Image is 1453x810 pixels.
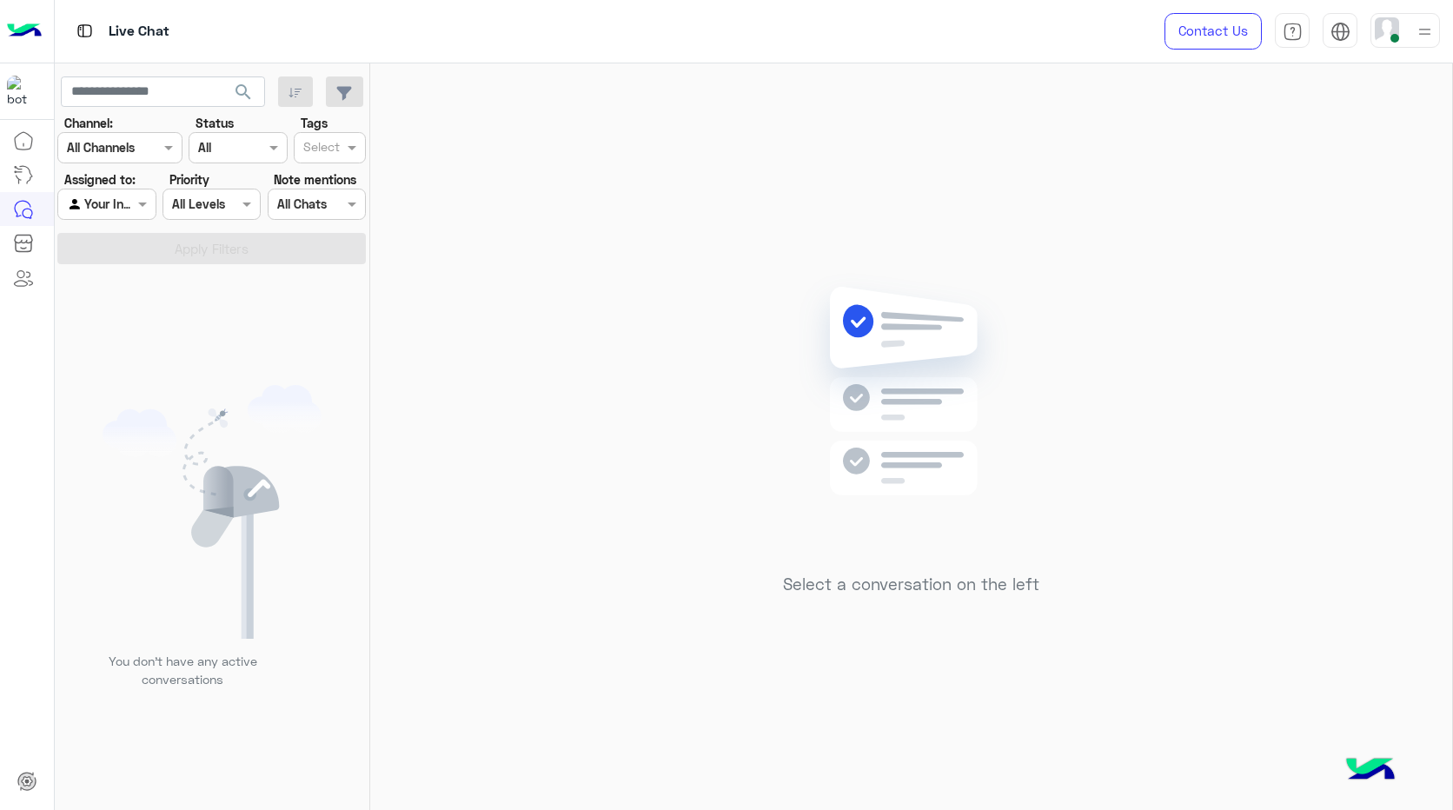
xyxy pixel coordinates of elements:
img: tab [1330,22,1350,42]
img: empty users [103,385,322,639]
label: Tags [301,114,328,132]
img: Logo [7,13,42,50]
label: Channel: [64,114,113,132]
img: no messages [786,273,1037,561]
img: 322208621163248 [7,76,38,107]
label: Assigned to: [64,170,136,189]
img: tab [1283,22,1303,42]
label: Priority [169,170,209,189]
p: You don’t have any active conversations [95,652,270,689]
div: Select [301,137,340,160]
label: Status [196,114,234,132]
a: Contact Us [1164,13,1262,50]
img: profile [1414,21,1436,43]
label: Note mentions [274,170,356,189]
img: userImage [1375,17,1399,42]
h5: Select a conversation on the left [783,574,1039,594]
img: hulul-logo.png [1340,740,1401,801]
p: Live Chat [109,20,169,43]
a: tab [1275,13,1310,50]
button: search [222,76,265,114]
img: tab [74,20,96,42]
span: search [233,82,254,103]
button: Apply Filters [57,233,366,264]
